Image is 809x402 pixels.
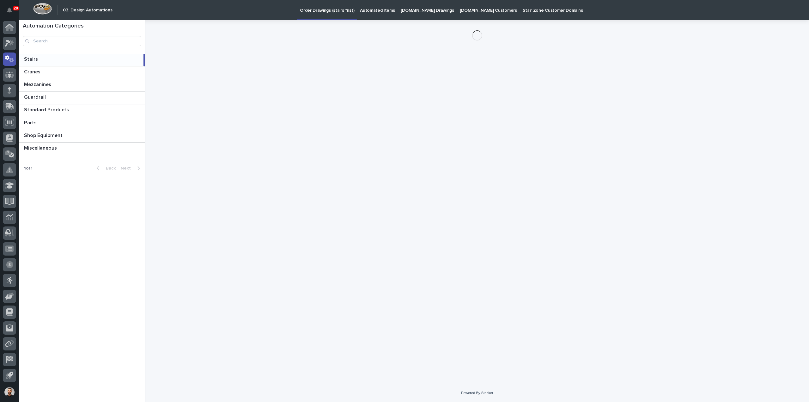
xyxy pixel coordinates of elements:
[19,117,145,130] a: PartsParts
[24,68,42,75] p: Cranes
[19,143,145,155] a: MiscellaneousMiscellaneous
[102,166,116,170] span: Back
[461,391,493,395] a: Powered By Stacker
[19,130,145,143] a: Shop EquipmentShop Equipment
[8,8,16,18] div: Notifications20
[3,4,16,17] button: Notifications
[19,161,38,176] p: 1 of 1
[121,166,135,170] span: Next
[33,3,52,15] img: Workspace Logo
[24,119,38,126] p: Parts
[3,386,16,399] button: users-avatar
[24,80,52,88] p: Mezzanines
[24,55,39,62] p: Stairs
[19,104,145,117] a: Standard ProductsStandard Products
[23,23,141,30] h1: Automation Categories
[14,6,18,10] p: 20
[19,66,145,79] a: CranesCranes
[19,79,145,92] a: MezzaninesMezzanines
[24,144,58,151] p: Miscellaneous
[24,106,70,113] p: Standard Products
[23,36,141,46] input: Search
[19,54,145,66] a: StairsStairs
[92,165,118,171] button: Back
[118,165,145,171] button: Next
[63,8,113,13] h2: 03. Design Automations
[24,131,64,139] p: Shop Equipment
[19,92,145,104] a: GuardrailGuardrail
[24,93,47,100] p: Guardrail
